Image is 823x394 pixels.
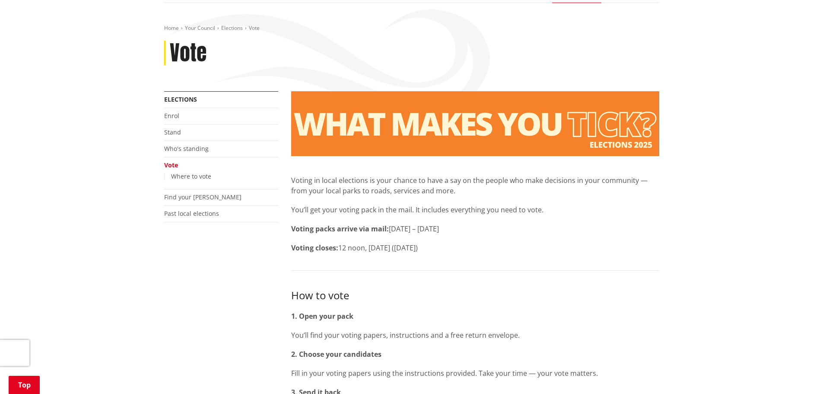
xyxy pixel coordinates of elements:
[170,41,207,66] h1: Vote
[291,224,659,234] p: [DATE] – [DATE]
[249,24,260,32] span: Vote
[291,205,659,215] p: You’ll get your voting pack in the mail. It includes everything you need to vote.
[291,224,389,234] strong: Voting packs arrive via mail:
[164,161,178,169] a: Vote
[291,349,381,359] strong: 2. Choose your candidates
[164,24,179,32] a: Home
[291,91,659,156] img: Vote banner
[291,368,659,378] p: Fill in your voting papers using the instructions provided. Take your time — your vote matters.
[164,25,659,32] nav: breadcrumb
[171,172,211,180] a: Where to vote
[164,128,181,136] a: Stand
[185,24,215,32] a: Your Council
[291,330,520,340] span: You’ll find your voting papers, instructions and a free return envelope.
[338,243,418,253] span: 12 noon, [DATE] ([DATE])
[783,358,814,389] iframe: Messenger Launcher
[164,112,179,120] a: Enrol
[9,376,40,394] a: Top
[164,95,197,103] a: Elections
[291,243,338,253] strong: Voting closes:
[291,288,659,302] h3: How to vote
[291,311,353,321] strong: 1. Open your pack
[164,193,241,201] a: Find your [PERSON_NAME]
[164,144,209,153] a: Who's standing
[291,175,659,196] p: Voting in local elections is your chance to have a say on the people who make decisions in your c...
[164,209,219,218] a: Past local elections
[221,24,243,32] a: Elections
